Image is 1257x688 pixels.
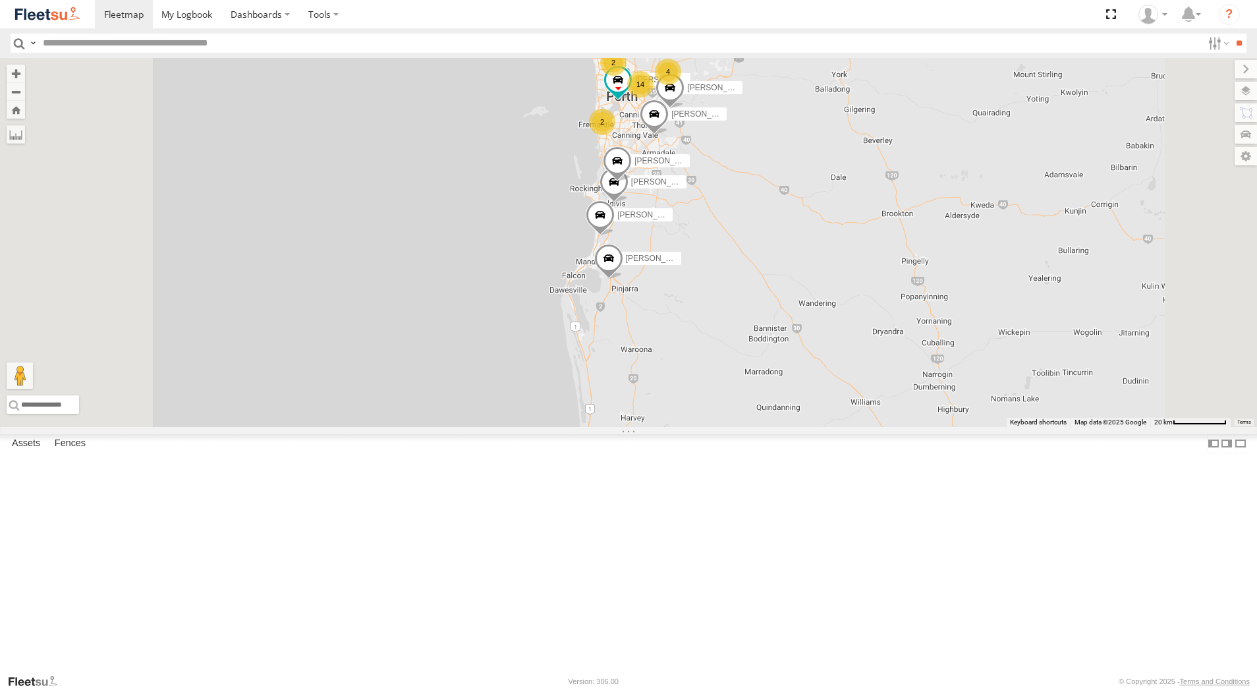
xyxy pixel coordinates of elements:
[600,49,627,76] div: 2
[48,434,92,453] label: Fences
[1075,418,1146,426] span: Map data ©2025 Google
[627,71,654,98] div: 14
[1234,434,1247,453] label: Hide Summary Table
[1150,418,1231,427] button: Map scale: 20 km per 78 pixels
[1220,434,1233,453] label: Dock Summary Table to the Right
[1180,677,1250,685] a: Terms and Conditions
[28,34,38,53] label: Search Query
[1154,418,1173,426] span: 20 km
[671,110,831,119] span: [PERSON_NAME] - 1ICW377 - 0402 957 900
[655,59,681,85] div: 4
[1134,5,1172,24] div: TheMaker Systems
[7,101,25,119] button: Zoom Home
[7,675,68,688] a: Visit our Website
[626,254,818,263] span: [PERSON_NAME] Forward - 1GSF604 - 0493 150 236
[1219,4,1240,25] i: ?
[7,82,25,101] button: Zoom out
[1203,34,1231,53] label: Search Filter Options
[1237,420,1251,425] a: Terms (opens in new tab)
[1207,434,1220,453] label: Dock Summary Table to the Left
[687,84,795,93] span: [PERSON_NAME] - 1GRO876
[634,157,793,166] span: [PERSON_NAME] - 1IFQ597 - 0448 957 648
[1119,677,1250,685] div: © Copyright 2025 -
[7,125,25,144] label: Measure
[5,434,47,453] label: Assets
[7,65,25,82] button: Zoom in
[1235,147,1257,165] label: Map Settings
[13,5,82,23] img: fleetsu-logo-horizontal.svg
[1010,418,1067,427] button: Keyboard shortcuts
[569,677,619,685] div: Version: 306.00
[617,210,723,219] span: [PERSON_NAME] - 1GFS603
[7,362,33,389] button: Drag Pegman onto the map to open Street View
[589,109,615,135] div: 2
